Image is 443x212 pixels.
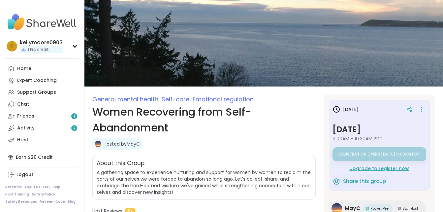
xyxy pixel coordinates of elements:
div: Host [17,137,28,143]
a: Redeem Code [40,199,65,204]
span: Share this group [343,178,386,185]
span: Self-care | [162,95,193,103]
div: Expert Coaching [17,77,57,84]
a: Blog [68,199,76,204]
h2: About this Group [97,159,144,168]
img: ShareWell Logomark [332,177,340,185]
a: Chat [5,98,79,110]
a: FAQ [43,185,50,190]
a: Hosted byMayC [104,141,140,147]
div: kellymoore0903 [20,39,63,46]
span: Emotional regulation [193,95,254,103]
img: ShareWell Nav Logo [5,11,79,34]
a: Friends1 [5,110,79,122]
div: Activity [17,125,35,131]
a: Support Groups [5,87,79,98]
img: MayC [95,141,101,147]
span: Rocket Peer [370,206,390,211]
a: Host Training [5,192,29,197]
span: 2 [73,125,76,131]
a: Host [5,134,79,146]
img: Rocket Peer [366,207,369,210]
a: Expert Coaching [5,75,79,87]
div: Earn $20 Credit [5,151,79,163]
span: 9:00AM - 10:30AM PDT [332,135,426,142]
a: Logout [5,169,79,181]
a: About Us [24,185,40,190]
div: Friends [17,113,34,120]
span: k [10,42,14,51]
div: Logout [16,171,33,178]
button: Share this group [332,174,386,188]
span: 1 [74,114,75,119]
a: Safety Resources [5,199,37,204]
span: General mental health | [92,95,162,103]
a: Home [5,63,79,75]
h3: [DATE] [332,124,426,135]
a: Safety Policy [32,192,55,197]
div: Chat [17,101,29,108]
div: Support Groups [17,89,56,96]
button: Registration opens [DATE] 9:00AM PDT [332,147,426,161]
span: Registration opens [DATE] 9:00AM PDT [338,152,420,157]
img: Star Host [398,207,401,210]
span: Star Host [402,206,418,211]
div: Upgrade to register now [332,165,426,172]
h1: Women Recovering from Self-Abandonment [92,104,316,136]
h3: [DATE] [332,105,359,113]
span: A gathering space to experience nurturing and support for women by women to reclaim the parts of ... [97,169,311,195]
a: Referrals [5,185,22,190]
a: Activity2 [5,122,79,134]
span: 1 Pro credit [28,47,48,53]
a: Help [52,185,60,190]
div: Home [17,65,31,72]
